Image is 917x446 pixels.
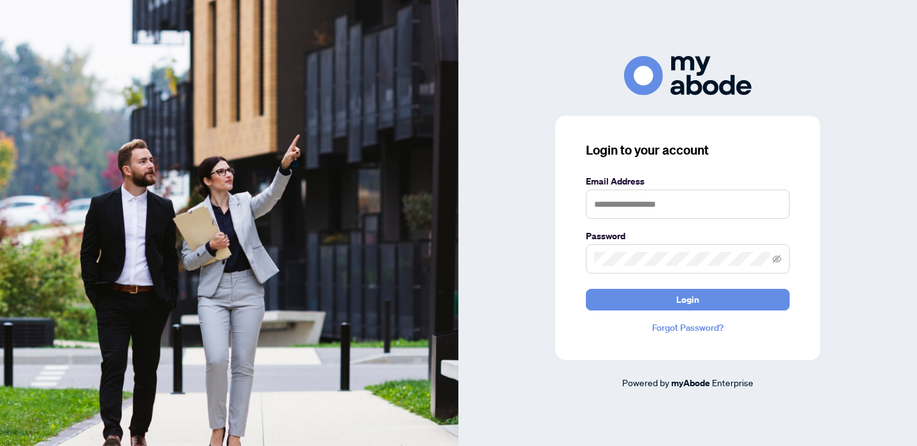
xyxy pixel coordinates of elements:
[671,376,710,390] a: myAbode
[586,174,790,188] label: Email Address
[772,254,781,263] span: eye-invisible
[624,56,751,95] img: ma-logo
[586,141,790,159] h3: Login to your account
[586,229,790,243] label: Password
[586,289,790,310] button: Login
[622,377,669,388] span: Powered by
[676,289,699,310] span: Login
[712,377,753,388] span: Enterprise
[586,321,790,335] a: Forgot Password?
